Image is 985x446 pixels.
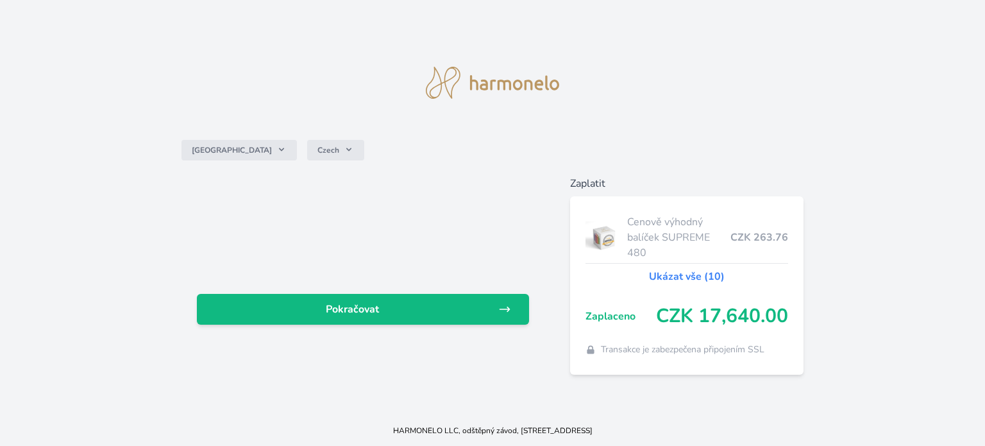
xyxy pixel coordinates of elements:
img: supreme.jpg [585,221,622,253]
button: [GEOGRAPHIC_DATA] [181,140,297,160]
span: [GEOGRAPHIC_DATA] [192,145,272,155]
a: Ukázat vše (10) [649,269,725,284]
span: Zaplaceno [585,309,656,324]
span: Czech [317,145,339,155]
span: Transakce je zabezpečena připojením SSL [601,343,764,356]
span: Cenově výhodný balíček SUPREME 480 [627,214,730,261]
button: Czech [307,140,364,160]
span: CZK 263.76 [730,230,788,245]
span: Pokračovat [207,302,498,317]
a: Pokračovat [197,294,529,325]
h6: Zaplatit [570,176,804,191]
img: logo.svg [426,67,559,99]
span: CZK 17,640.00 [656,305,788,328]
